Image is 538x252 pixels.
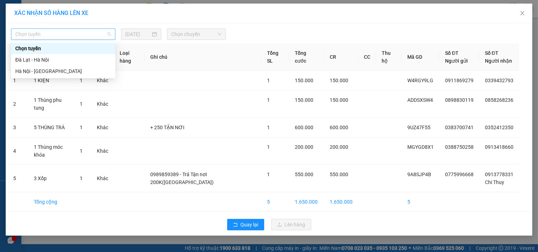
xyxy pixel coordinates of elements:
span: MGYGD8X1 [407,144,434,150]
th: Loại hàng [114,43,145,71]
span: 0383700741 [445,125,474,130]
span: 1 [80,125,83,130]
span: Người nhận [485,58,512,64]
span: W4RGY9LG [407,78,433,83]
span: XÁC NHẬN SỐ HÀNG LÊN XE [14,10,88,16]
td: 5 [261,192,289,212]
span: 1 [267,125,270,130]
td: Tổng cộng [28,192,74,212]
span: 0913778331 [485,172,513,177]
td: Khác [91,90,114,118]
span: 1 [267,172,270,177]
span: 0352412350 [485,125,513,130]
span: ADDSXSW4 [407,97,433,103]
td: 3 Xốp [28,165,74,192]
span: 150.000 [295,97,313,103]
span: 150.000 [330,97,348,103]
td: 4 [7,137,28,165]
span: 1 [267,97,270,103]
th: CC [358,43,376,71]
th: Tổng cước [289,43,324,71]
span: 1 [267,78,270,83]
th: Mã GD [402,43,439,71]
span: 0989859389 - Trả Tận nơi 200K([GEOGRAPHIC_DATA]) [150,172,214,185]
span: 150.000 [330,78,348,83]
span: 0775996668 [445,172,474,177]
div: Đà Lạt - Hà Nội [11,54,115,65]
div: Hà Nội - [GEOGRAPHIC_DATA] [15,67,111,75]
span: 200.000 [295,144,313,150]
td: Khác [91,137,114,165]
span: 1 [80,148,83,154]
td: Khác [91,118,114,137]
span: 0913418660 [485,144,513,150]
td: 5 [402,192,439,212]
span: Chọn chuyến [171,29,221,40]
td: Khác [91,71,114,90]
span: 9A8SJP4B [407,172,431,177]
th: Thu hộ [376,43,402,71]
span: 1 [80,175,83,181]
span: 150.000 [295,78,313,83]
button: Close [512,4,532,23]
div: Chọn tuyến [11,43,115,54]
th: STT [7,43,28,71]
span: 1 [267,144,270,150]
td: 3 [7,118,28,137]
th: CR [324,43,358,71]
span: Số ĐT [485,50,498,56]
input: 15/08/2025 [125,30,151,38]
button: rollbackQuay lại [227,219,264,230]
span: 550.000 [330,172,348,177]
th: Tổng SL [261,43,289,71]
span: 600.000 [330,125,348,130]
span: + 250 TẬN NƠI [150,125,184,130]
td: 1 KIỆN [28,71,74,90]
span: 600.000 [295,125,313,130]
div: Chọn tuyến [15,44,111,52]
div: Đà Lạt - Hà Nội [15,56,111,64]
td: 5 [7,165,28,192]
td: 1.650.000 [289,192,324,212]
span: Quay lại [241,221,258,229]
span: 9UZ47F55 [407,125,430,130]
span: 1 [80,101,83,107]
td: 1 [7,71,28,90]
span: 1 [80,78,83,83]
button: uploadLên hàng [271,219,311,230]
div: Hà Nội - Đà Lạt [11,65,115,77]
span: rollback [233,222,238,228]
td: 1 Thùng phu tung [28,90,74,118]
th: Ghi chú [145,43,261,71]
td: 2 [7,90,28,118]
span: Người gửi [445,58,468,64]
td: Khác [91,165,114,192]
span: 0339432793 [485,78,513,83]
td: 1 Thùng móc khóa [28,137,74,165]
span: 0911869279 [445,78,474,83]
span: Chọn tuyến [15,29,111,40]
span: 550.000 [295,172,313,177]
span: Chi Thuy [485,179,504,185]
span: Số ĐT [445,50,459,56]
td: 5 THÙNG TRÀ [28,118,74,137]
span: close [519,10,525,16]
span: 200.000 [330,144,348,150]
span: 0898830119 [445,97,474,103]
td: 1.650.000 [324,192,358,212]
span: 0858268236 [485,97,513,103]
span: 0388750258 [445,144,474,150]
